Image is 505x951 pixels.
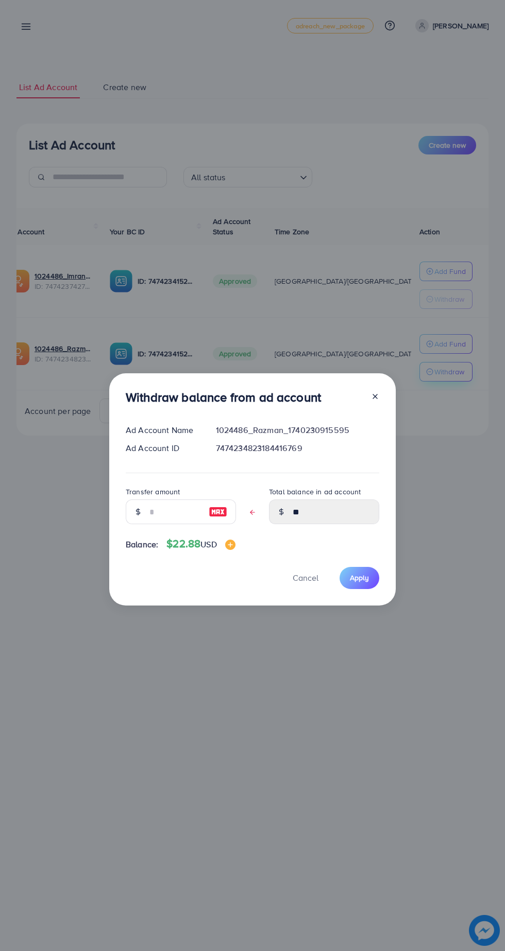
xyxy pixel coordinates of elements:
[350,573,369,583] span: Apply
[208,442,388,454] div: 7474234823184416769
[209,506,227,518] img: image
[117,442,208,454] div: Ad Account ID
[269,487,361,497] label: Total balance in ad account
[126,487,180,497] label: Transfer amount
[225,540,235,550] img: image
[340,567,379,589] button: Apply
[293,572,318,583] span: Cancel
[200,539,216,550] span: USD
[208,424,388,436] div: 1024486_Razman_1740230915595
[126,539,158,550] span: Balance:
[280,567,331,589] button: Cancel
[126,390,321,405] h3: Withdraw balance from ad account
[117,424,208,436] div: Ad Account Name
[166,538,235,550] h4: $22.88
